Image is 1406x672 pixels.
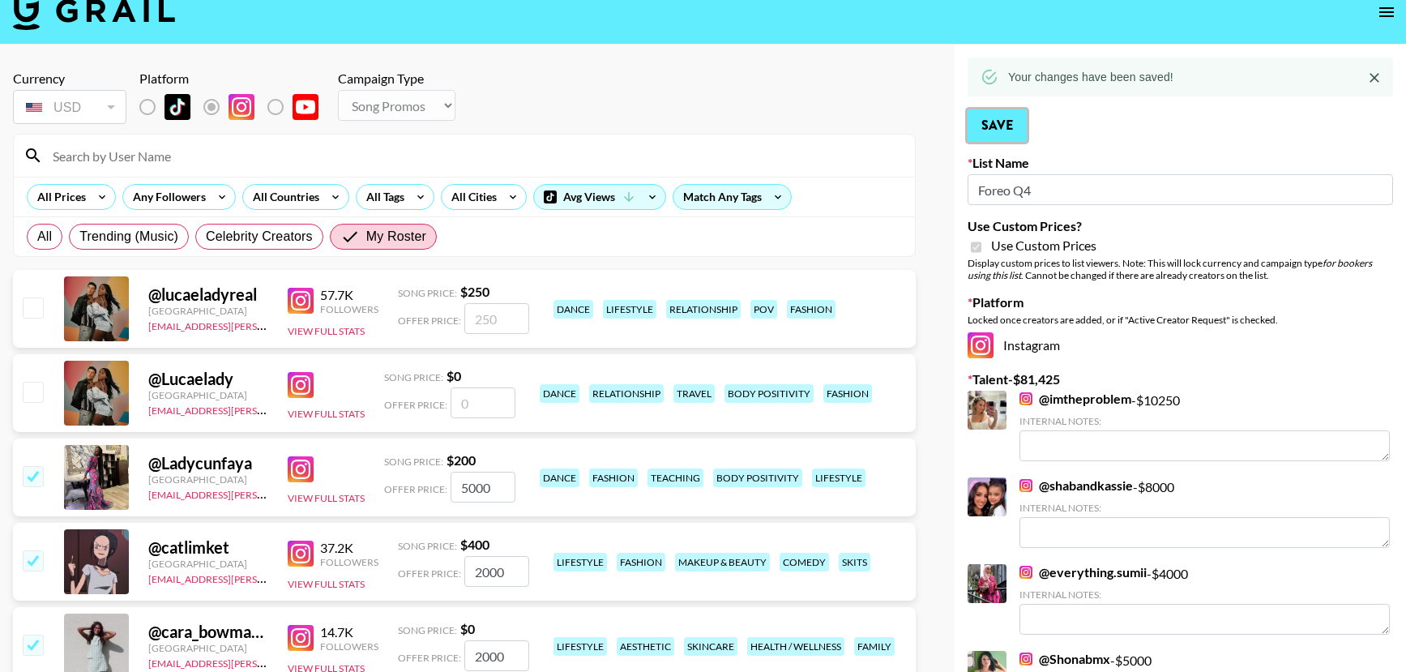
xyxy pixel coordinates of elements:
div: All Cities [442,185,500,209]
span: Song Price: [384,371,443,383]
div: Display custom prices to list viewers. Note: This will lock currency and campaign type . Cannot b... [968,257,1393,281]
div: Internal Notes: [1019,502,1390,514]
div: family [854,637,895,656]
a: [EMAIL_ADDRESS][PERSON_NAME][DOMAIN_NAME] [148,570,388,585]
div: dance [540,384,579,403]
div: Followers [320,556,378,568]
img: Instagram [1019,653,1032,666]
img: YouTube [293,94,318,120]
div: 14.7K [320,624,378,640]
div: @ cara_bowman12 [148,622,268,642]
div: - $ 4000 [1019,564,1390,635]
button: View Full Stats [288,492,365,504]
span: Use Custom Prices [991,238,1096,254]
div: Platform [139,71,331,87]
div: lifestyle [603,300,656,319]
img: Instagram [229,94,254,120]
div: comedy [780,553,829,571]
a: [EMAIL_ADDRESS][PERSON_NAME][DOMAIN_NAME] [148,486,388,501]
div: [GEOGRAPHIC_DATA] [148,389,268,401]
button: Close [1362,66,1387,90]
div: 57.7K [320,287,378,303]
label: Talent - $ 81,425 [968,371,1393,387]
div: [GEOGRAPHIC_DATA] [148,558,268,570]
span: All [37,227,52,246]
div: travel [673,384,715,403]
span: Offer Price: [398,315,461,327]
div: All Prices [28,185,89,209]
div: [GEOGRAPHIC_DATA] [148,642,268,654]
div: Internal Notes: [1019,415,1390,427]
div: 37.2K [320,540,378,556]
div: Campaign Type [338,71,455,87]
div: Currency [13,71,126,87]
span: Song Price: [398,287,457,299]
span: Song Price: [398,624,457,636]
img: Instagram [1019,392,1032,405]
div: teaching [647,469,703,487]
div: fashion [617,553,665,571]
div: lifestyle [812,469,865,487]
div: lifestyle [553,553,607,571]
span: Offer Price: [398,567,461,580]
div: relationship [666,300,741,319]
div: fashion [823,384,872,403]
label: Use Custom Prices? [968,218,1393,234]
img: Instagram [288,372,314,398]
span: Offer Price: [398,652,461,664]
div: Locked once creators are added, or if "Active Creator Request" is checked. [968,314,1393,326]
div: @ catlimket [148,537,268,558]
input: 200 [451,472,515,503]
a: @everything.sumii [1019,564,1147,580]
input: 0 [464,640,529,671]
input: 0 [451,387,515,418]
div: health / wellness [747,637,844,656]
div: List locked to Instagram. [139,90,331,124]
div: skits [839,553,870,571]
div: Instagram [968,332,1393,358]
span: Offer Price: [384,483,447,495]
a: [EMAIL_ADDRESS][PERSON_NAME][DOMAIN_NAME] [148,654,388,670]
div: Internal Notes: [1019,589,1390,601]
div: Avg Views [534,185,665,209]
a: [EMAIL_ADDRESS][PERSON_NAME][DOMAIN_NAME] [148,401,388,417]
div: Match Any Tags [673,185,791,209]
img: Instagram [288,288,314,314]
div: lifestyle [553,637,607,656]
div: Followers [320,640,378,653]
strong: $ 400 [460,537,489,552]
label: Platform [968,294,1393,310]
div: @ Ladycunfaya [148,453,268,473]
strong: $ 250 [460,284,489,299]
div: fashion [589,469,638,487]
input: 250 [464,303,529,334]
div: All Tags [357,185,408,209]
input: Search by User Name [43,143,905,169]
button: Save [968,109,1027,142]
div: - $ 8000 [1019,477,1390,548]
img: Instagram [1019,566,1032,579]
em: for bookers using this list [968,257,1372,281]
div: [GEOGRAPHIC_DATA] [148,473,268,486]
label: List Name [968,155,1393,171]
span: My Roster [366,227,426,246]
div: USD [16,93,123,122]
div: dance [553,300,593,319]
div: dance [540,469,579,487]
div: fashion [787,300,835,319]
div: body positivity [713,469,802,487]
a: @Shonabmx [1019,651,1110,667]
div: Your changes have been saved! [1008,62,1173,92]
a: @imtheproblem [1019,391,1131,407]
div: Currency is locked to USD [13,87,126,127]
img: Instagram [1019,479,1032,492]
button: View Full Stats [288,408,365,420]
div: All Countries [243,185,323,209]
strong: $ 200 [447,452,476,468]
button: View Full Stats [288,578,365,590]
img: Instagram [968,332,994,358]
img: TikTok [165,94,190,120]
input: 400 [464,556,529,587]
img: Instagram [288,456,314,482]
div: @ Lucaelady [148,369,268,389]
